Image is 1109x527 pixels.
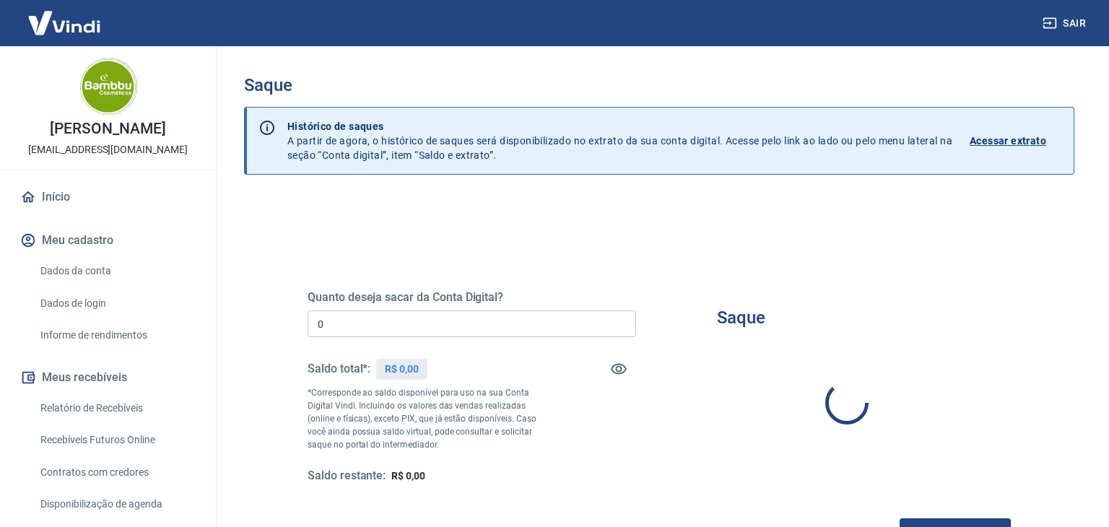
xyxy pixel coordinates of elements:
[308,362,370,376] h5: Saldo total*:
[287,119,952,134] p: Histórico de saques
[35,393,199,423] a: Relatório de Recebíveis
[17,362,199,393] button: Meus recebíveis
[35,321,199,350] a: Informe de rendimentos
[391,470,425,482] span: R$ 0,00
[287,119,952,162] p: A partir de agora, o histórico de saques será disponibilizado no extrato da sua conta digital. Ac...
[28,142,188,157] p: [EMAIL_ADDRESS][DOMAIN_NAME]
[17,225,199,256] button: Meu cadastro
[244,75,1074,95] h3: Saque
[35,256,199,286] a: Dados da conta
[1040,10,1092,37] button: Sair
[717,308,765,328] h3: Saque
[970,119,1062,162] a: Acessar extrato
[308,290,636,305] h5: Quanto deseja sacar da Conta Digital?
[385,362,419,377] p: R$ 0,00
[17,181,199,213] a: Início
[79,58,137,116] img: a93a3715-afdc-456c-9a9a-37bb5c176aa4.jpeg
[308,469,386,484] h5: Saldo restante:
[308,386,554,451] p: *Corresponde ao saldo disponível para uso na sua Conta Digital Vindi. Incluindo os valores das ve...
[35,289,199,318] a: Dados de login
[17,1,111,45] img: Vindi
[35,458,199,487] a: Contratos com credores
[50,121,165,136] p: [PERSON_NAME]
[35,425,199,455] a: Recebíveis Futuros Online
[970,134,1046,148] p: Acessar extrato
[35,489,199,519] a: Disponibilização de agenda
